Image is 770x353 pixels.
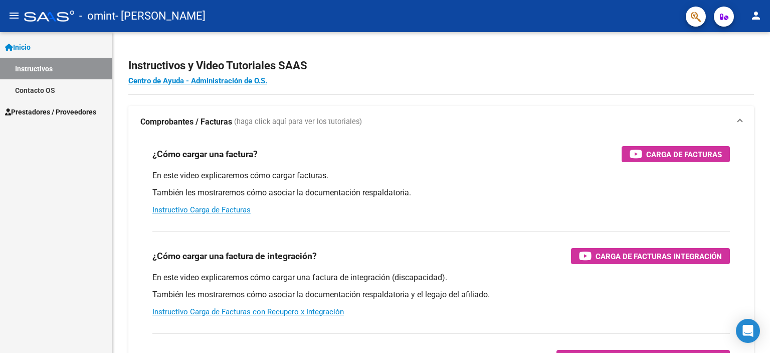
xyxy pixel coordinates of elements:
p: También les mostraremos cómo asociar la documentación respaldatoria. [152,187,730,198]
span: Prestadores / Proveedores [5,106,96,117]
p: También les mostraremos cómo asociar la documentación respaldatoria y el legajo del afiliado. [152,289,730,300]
div: Open Intercom Messenger [736,319,760,343]
span: Inicio [5,42,31,53]
mat-icon: menu [8,10,20,22]
p: En este video explicaremos cómo cargar una factura de integración (discapacidad). [152,272,730,283]
h2: Instructivos y Video Tutoriales SAAS [128,56,754,75]
span: Carga de Facturas Integración [596,250,722,263]
span: (haga click aquí para ver los tutoriales) [234,116,362,128]
p: En este video explicaremos cómo cargar facturas. [152,170,730,181]
h3: ¿Cómo cargar una factura? [152,147,258,161]
span: - [PERSON_NAME] [115,5,206,27]
a: Centro de Ayuda - Administración de O.S. [128,76,267,85]
mat-icon: person [750,10,762,22]
a: Instructivo Carga de Facturas [152,205,251,214]
span: - omint [79,5,115,27]
strong: Comprobantes / Facturas [140,116,232,128]
mat-expansion-panel-header: Comprobantes / Facturas (haga click aquí para ver los tutoriales) [128,106,754,138]
a: Instructivo Carga de Facturas con Recupero x Integración [152,307,344,316]
button: Carga de Facturas Integración [571,248,730,264]
h3: ¿Cómo cargar una factura de integración? [152,249,317,263]
span: Carga de Facturas [646,148,722,161]
button: Carga de Facturas [622,146,730,162]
